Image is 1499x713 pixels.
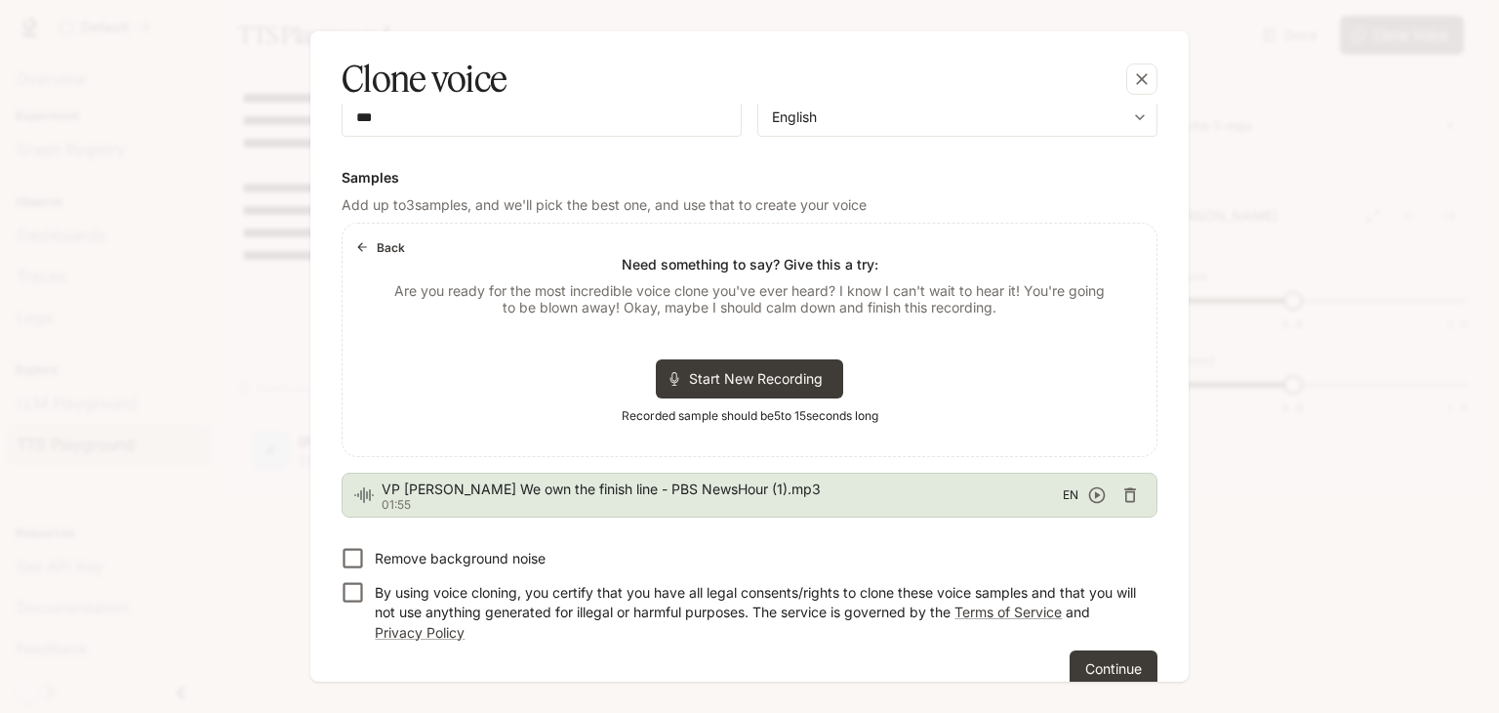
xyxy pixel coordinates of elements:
[622,255,878,274] p: Need something to say? Give this a try:
[342,168,1157,188] h6: Samples
[342,55,506,104] h5: Clone voice
[954,604,1062,620] a: Terms of Service
[1063,485,1078,505] span: EN
[375,583,1142,642] p: By using voice cloning, you certify that you have all legal consents/rights to clone these voice ...
[758,107,1156,127] div: English
[342,195,1157,215] p: Add up to 3 samples, and we'll pick the best one, and use that to create your voice
[656,359,843,398] div: Start New Recording
[382,480,1063,499] span: VP [PERSON_NAME] We own the finish line - PBS NewsHour (1).mp3
[689,368,835,389] span: Start New Recording
[1070,650,1157,690] button: Continue
[772,107,1125,127] div: English
[375,549,546,568] p: Remove background noise
[622,406,878,426] span: Recorded sample should be 5 to 15 seconds long
[350,231,413,263] button: Back
[389,282,1110,316] p: Are you ready for the most incredible voice clone you've ever heard? I know I can't wait to hear ...
[382,499,1063,511] p: 01:55
[375,624,465,641] a: Privacy Policy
